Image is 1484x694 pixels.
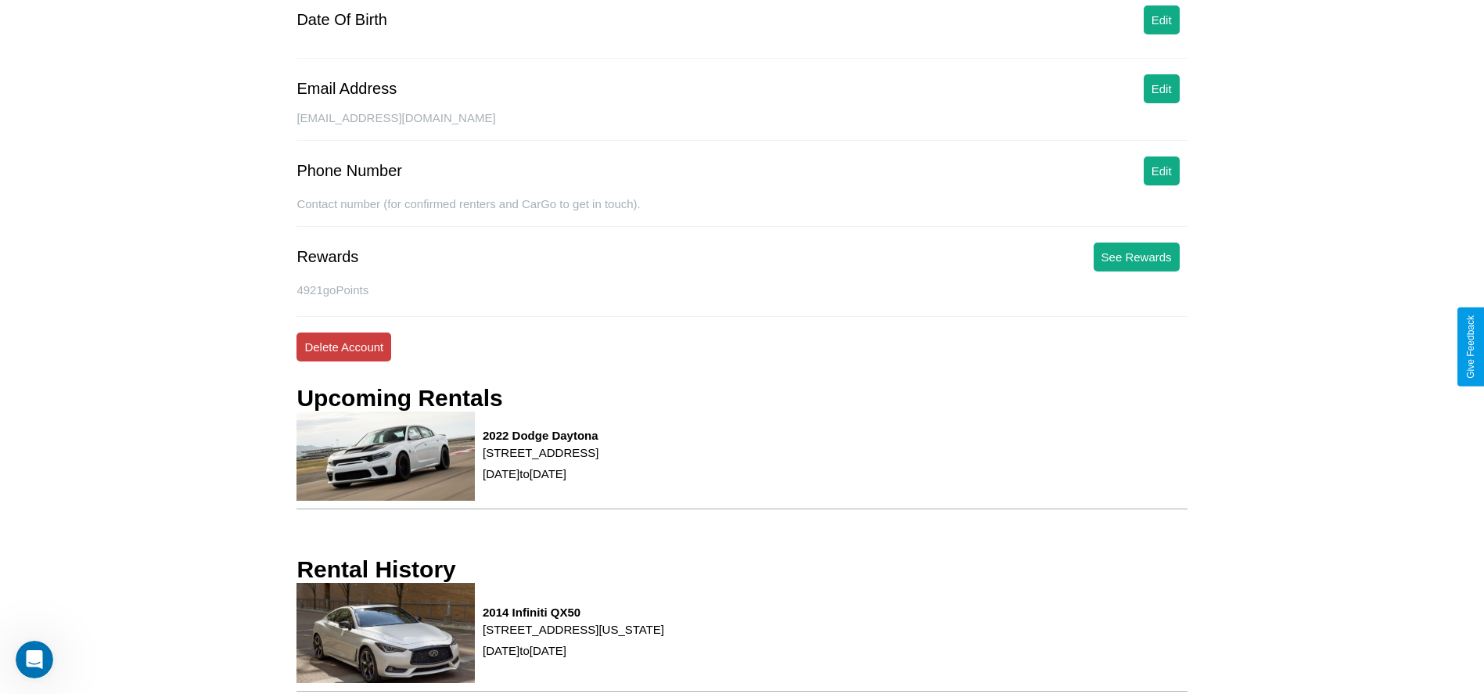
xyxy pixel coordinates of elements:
[1094,243,1180,271] button: See Rewards
[296,80,397,98] div: Email Address
[296,583,475,683] img: rental
[16,641,53,678] iframe: Intercom live chat
[1144,156,1180,185] button: Edit
[296,385,502,412] h3: Upcoming Rentals
[296,412,475,501] img: rental
[296,333,391,361] button: Delete Account
[296,248,358,266] div: Rewards
[296,111,1187,141] div: [EMAIL_ADDRESS][DOMAIN_NAME]
[483,606,664,619] h3: 2014 Infiniti QX50
[296,162,402,180] div: Phone Number
[296,279,1187,300] p: 4921 goPoints
[483,463,598,484] p: [DATE] to [DATE]
[296,197,1187,227] div: Contact number (for confirmed renters and CarGo to get in touch).
[483,619,664,640] p: [STREET_ADDRESS][US_STATE]
[296,556,455,583] h3: Rental History
[1465,315,1476,379] div: Give Feedback
[1144,5,1180,34] button: Edit
[483,442,598,463] p: [STREET_ADDRESS]
[483,640,664,661] p: [DATE] to [DATE]
[296,11,387,29] div: Date Of Birth
[483,429,598,442] h3: 2022 Dodge Daytona
[1144,74,1180,103] button: Edit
